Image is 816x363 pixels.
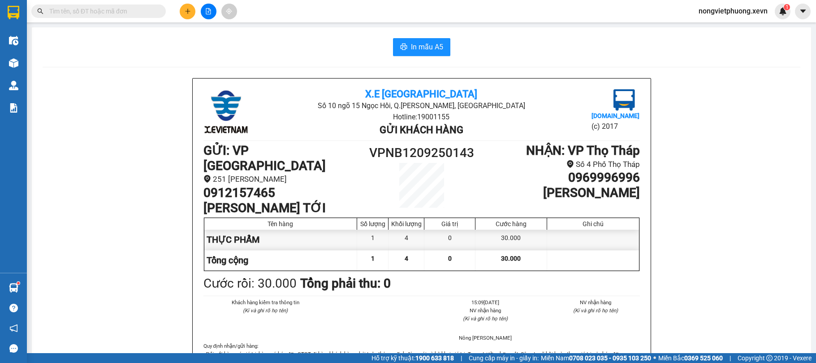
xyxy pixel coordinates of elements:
span: file-add [205,8,212,14]
div: 4 [389,230,424,250]
li: 15:09[DATE] [441,298,530,306]
i: (Kí và ghi rõ họ tên) [573,307,618,314]
img: solution-icon [9,103,18,113]
div: Cước hàng [478,220,544,227]
li: NV nhận hàng [441,306,530,315]
span: | [730,353,731,363]
span: copyright [766,355,773,361]
b: [DOMAIN_NAME] [591,112,639,119]
span: Miền Nam [541,353,651,363]
img: warehouse-icon [9,36,18,45]
span: aim [226,8,232,14]
button: printerIn mẫu A5 [393,38,450,56]
button: plus [180,4,195,19]
span: 1 [371,255,375,262]
i: (Kí và ghi rõ họ tên) [243,307,288,314]
span: Miền Bắc [658,353,723,363]
li: (c) 2017 [591,121,639,132]
sup: 1 [784,4,790,10]
span: Cung cấp máy in - giấy in: [469,353,539,363]
span: 1 [785,4,788,10]
li: Khách hàng kiểm tra thông tin [221,298,310,306]
li: Nông [PERSON_NAME] [441,334,530,342]
img: warehouse-icon [9,283,18,293]
span: In mẫu A5 [411,41,443,52]
span: printer [400,43,407,52]
li: Hotline: 19001155 [276,111,567,122]
span: message [9,344,18,353]
div: THỰC PHẨM [204,230,358,250]
span: Hỗ trợ kỹ thuật: [371,353,454,363]
strong: 0708 023 035 - 0935 103 250 [569,354,651,362]
div: 30.000 [475,230,547,250]
li: 251 [PERSON_NAME] [203,173,367,185]
b: Tổng phải thu: 0 [300,276,391,291]
sup: 1 [17,282,20,284]
button: aim [221,4,237,19]
span: question-circle [9,304,18,312]
strong: 0369 525 060 [684,354,723,362]
img: logo-vxr [8,6,19,19]
div: 1 [357,230,389,250]
span: 0 [448,255,452,262]
b: Gửi khách hàng [380,124,463,136]
i: (Kí và ghi rõ họ tên) [463,315,508,322]
img: icon-new-feature [779,7,787,15]
div: Cước rồi : 30.000 [203,274,297,293]
span: environment [203,175,211,183]
div: Số lượng [359,220,386,227]
b: GỬI : VP [GEOGRAPHIC_DATA] [203,143,326,173]
div: Giá trị [427,220,473,227]
span: 30.000 [501,255,521,262]
input: Tìm tên, số ĐT hoặc mã đơn [49,6,155,16]
div: Khối lượng [391,220,422,227]
b: NHẬN : VP Thọ Tháp [526,143,640,158]
span: search [37,8,43,14]
img: warehouse-icon [9,58,18,68]
b: X.E [GEOGRAPHIC_DATA] [365,88,477,100]
img: warehouse-icon [9,81,18,90]
div: Ghi chú [549,220,637,227]
img: logo.jpg [613,89,635,111]
li: Số 4 Phố Thọ Tháp [476,158,639,171]
strong: 1900 633 818 [415,354,454,362]
h1: [PERSON_NAME] TỚI [203,201,367,216]
span: ⚪️ [653,356,656,360]
h1: 0969996996 [476,170,639,185]
span: | [461,353,462,363]
li: Số 10 ngõ 15 Ngọc Hồi, Q.[PERSON_NAME], [GEOGRAPHIC_DATA] [276,100,567,111]
button: caret-down [795,4,811,19]
span: notification [9,324,18,332]
div: 0 [424,230,475,250]
button: file-add [201,4,216,19]
h1: [PERSON_NAME] [476,185,639,201]
li: NV nhận hàng [551,298,640,306]
h1: 0912157465 [203,185,367,201]
span: environment [566,160,574,168]
img: logo.jpg [203,89,248,134]
div: Tên hàng [207,220,355,227]
span: Tổng cộng [207,255,248,266]
span: plus [185,8,191,14]
span: 4 [405,255,408,262]
span: caret-down [799,7,807,15]
span: nongvietphuong.xevn [691,5,775,17]
h1: VPNB1209250143 [367,143,476,163]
